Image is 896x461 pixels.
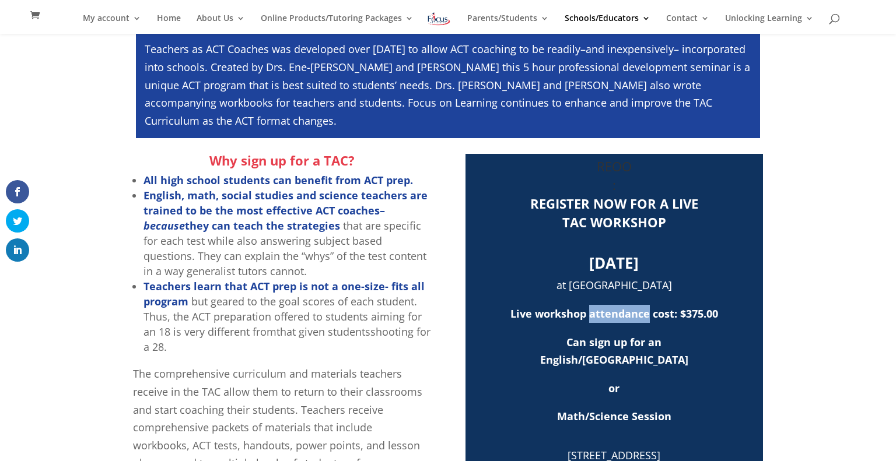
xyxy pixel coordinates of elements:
[143,188,428,233] strong: English, math, social studies and science teachers are trained to be the most effective ACT coach...
[565,14,650,34] a: Schools/Educators
[261,14,414,34] a: Online Products/Tutoring Packages
[471,178,757,197] h3: :
[566,335,661,349] span: Can sign up for an
[666,14,709,34] a: Contact
[209,152,355,169] strong: Why sign up for a TAC?
[143,279,425,308] strong: Teachers learn that ACT prep is not a one-size- fits all program
[589,252,639,273] b: [DATE]
[157,14,181,34] a: Home
[471,160,757,178] h3: REOO
[562,213,666,231] strong: TAC WORKSHOP
[143,279,430,354] li: but geared to the goal scores of each student. Thus, the ACT preparation offered to students aimi...
[467,14,549,34] a: Parents/Students
[557,409,671,423] span: Math/Science Session
[145,40,751,129] p: Teachers as ACT Coaches was developed over [DATE] to allow ACT coaching to be readily–and inexpen...
[143,219,185,233] em: because
[540,353,688,367] span: English/[GEOGRAPHIC_DATA]
[725,14,814,34] a: Unlocking Learning
[608,381,619,395] span: or
[276,325,370,339] g: that given students
[143,173,413,187] strong: All high school students can benefit from ACT prep.
[556,278,672,292] span: at [GEOGRAPHIC_DATA]
[530,195,698,212] strong: REGISTER NOW FOR A LIVE
[197,14,245,34] a: About Us
[510,307,718,321] strong: Live workshop attendance cost: $375.00
[83,14,141,34] a: My account
[143,188,430,279] li: that are specific for each test while also answering subject based questions. They can explain th...
[426,10,451,27] img: Focus on Learning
